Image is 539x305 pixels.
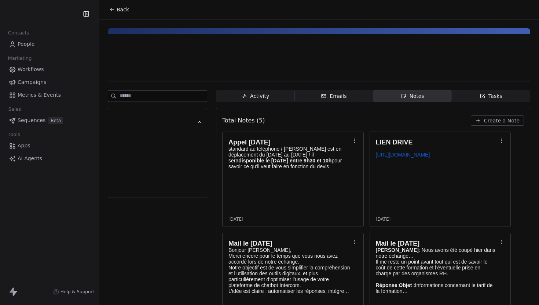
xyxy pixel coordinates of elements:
[321,92,346,100] div: Emails
[5,27,32,38] span: Contacts
[5,53,35,64] span: Marketing
[228,265,351,288] span: Notre objectif est de vous simplifier la compréhension et l’utilisation des outils digitaux, et p...
[376,282,498,294] p: : Informations concernant le tarif de la formation
[376,247,419,253] strong: [PERSON_NAME]
[5,104,24,115] span: Sales
[6,152,93,165] a: AI Agents
[376,216,391,222] span: [DATE]
[228,139,350,146] h1: Appel [DATE]
[6,38,93,50] a: People
[18,142,30,150] span: Apps
[228,216,243,222] span: [DATE]
[238,158,331,163] strong: disponible le [DATE] entre 9h30 et 10h
[484,117,520,124] span: Create a Note
[6,140,93,152] a: Apps
[376,139,498,146] h1: LIEN DRIVE
[18,66,44,73] span: Workflows
[18,91,61,99] span: Metrics & Events
[376,259,498,276] p: Il me reste un point avant tout qui est de savoir le coût de cette formation et l’éventuelle pris...
[18,117,45,124] span: Sequences
[241,92,269,100] div: Activity
[480,92,502,100] div: Tasks
[222,116,265,125] span: Total Notes (5)
[117,6,129,13] span: Back
[376,282,397,288] strong: Réponse
[18,155,42,162] span: AI Agents
[399,282,415,288] strong: Objet :
[60,289,94,295] span: Help & Support
[105,3,133,16] button: Back
[6,114,93,126] a: SequencesBeta
[376,247,498,259] p: : Nous avons été coupé hier dans notre échange…
[48,117,63,124] span: Beta
[5,129,23,140] span: Tools
[228,240,350,247] h1: Mail le [DATE]
[6,76,93,88] a: Campaigns
[376,152,430,158] a: [URL][DOMAIN_NAME]
[18,78,46,86] span: Campaigns
[228,146,350,169] p: standard au téléphone / [PERSON_NAME] est en déplacement du [DATE] au [DATE] / il sera pour savoi...
[6,89,93,101] a: Metrics & Events
[6,63,93,76] a: Workflows
[18,40,35,48] span: People
[228,247,291,253] span: Bonjour [PERSON_NAME],
[376,240,498,247] h1: Mail le [DATE]
[471,115,524,126] button: Create a Note
[228,253,339,265] span: Merci encore pour le temps que vous nous avez accordé lors de notre échange.
[53,289,94,295] a: Help & Support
